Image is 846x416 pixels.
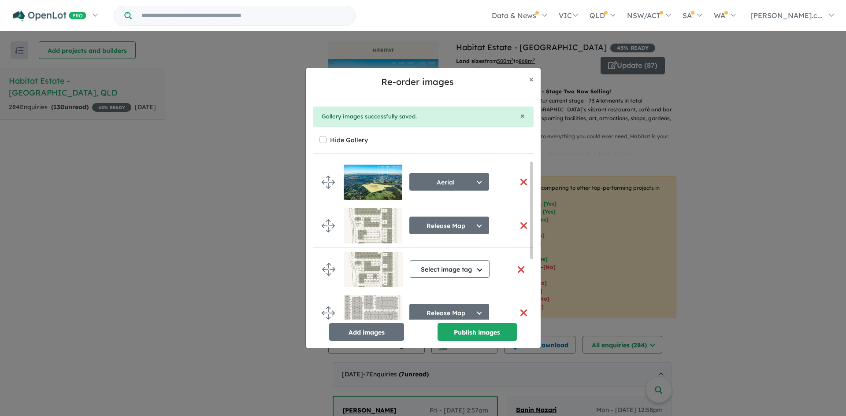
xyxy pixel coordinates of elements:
[322,306,335,320] img: drag.svg
[322,112,525,121] div: Gallery images successfully saved.
[409,217,489,234] button: Release Map
[751,11,823,20] span: [PERSON_NAME].c...
[329,323,404,341] button: Add images
[322,219,335,232] img: drag.svg
[409,304,489,321] button: Release Map
[344,208,402,243] img: Habitat%20Estate%20-%20Mount%20Kynoch___1756707731.jpg
[13,11,86,22] img: Openlot PRO Logo White
[313,75,522,88] h5: Re-order images
[134,6,353,25] input: Try estate name, suburb, builder or developer
[520,110,525,121] span: ×
[344,295,402,331] img: Habitat%20Estate%20-%20Mount%20Kynoch___1747877571.jpg
[438,323,517,341] button: Publish images
[409,173,489,191] button: Aerial
[322,176,335,189] img: drag.svg
[520,112,525,120] button: Close
[344,165,402,200] img: Habitat%20Estate%20-%20Mount%20Kynoch___1687484718.jpg
[330,134,368,146] label: Hide Gallery
[529,74,534,84] span: ×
